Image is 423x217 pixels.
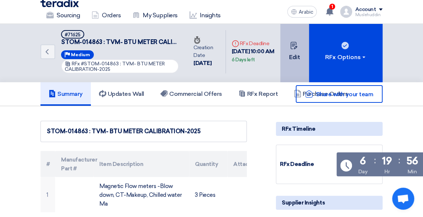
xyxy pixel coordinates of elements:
[193,44,213,58] font: Creation Date
[46,192,48,198] font: 1
[282,199,325,206] font: Supplier Insights
[46,161,50,167] font: #
[143,12,177,19] font: My Suppliers
[61,30,179,46] h5: STOM-014863 : TVM- BTU METER CALIBRATION-2025
[195,192,215,198] font: 3 Pieces
[99,161,143,167] font: Item Description
[65,61,165,72] font: #STOM-014863 : TVM- BTU METER CALIBRATION-2025
[392,188,414,210] div: Open chat
[61,156,97,172] font: Manufacturer Part #
[230,82,286,106] a: RFx Report
[408,169,417,175] font: Min
[316,91,373,98] font: Share with your team
[233,161,269,167] font: Attachments
[309,21,383,82] button: RFx Options
[340,6,352,18] img: profile_test.png
[289,54,300,61] font: Edit
[108,90,144,97] font: Updates Wall
[200,12,221,19] font: Insights
[398,155,400,166] font: :
[358,169,368,175] font: Day
[325,54,361,61] font: RFx Options
[355,12,380,17] font: Muslehuddin
[40,82,91,106] a: Summary
[91,82,152,106] a: Updates Wall
[184,7,227,23] a: Insights
[169,90,222,97] font: Commercial Offers
[99,183,182,207] font: Magnetic Flow meters -Blow down, CT-Makeup, Chilled water Ma
[374,155,376,166] font: :
[71,52,90,57] font: Medium
[40,7,86,23] a: Sourcing
[232,48,274,55] font: [DATE] 10:00 AM
[193,60,211,66] font: [DATE]
[61,39,215,46] font: STOM-014863 : TVM- BTU METER CALIBRATION-2025
[86,7,127,23] a: Orders
[152,82,230,106] a: Commercial Offers
[280,21,309,82] button: Edit
[195,161,218,167] font: Quantity
[406,155,418,167] font: 56
[102,12,121,19] font: Orders
[232,57,255,62] font: 6 Days left
[286,82,356,106] a: Purchase Orders
[57,90,83,97] font: Summary
[287,6,317,18] button: Arabic
[127,7,183,23] a: My Suppliers
[280,161,314,167] font: RFx Deadline
[57,12,80,19] font: Sourcing
[282,126,315,132] font: RFx Timeline
[360,155,366,167] font: 6
[298,9,313,15] font: Arabic
[384,169,390,175] font: Hr
[47,128,200,135] font: STOM-014863 : TVM- BTU METER CALIBRATION-2025
[331,4,333,9] font: 1
[355,6,376,12] font: Account
[382,155,392,167] font: 19
[240,40,269,47] font: RFx Deadline
[72,61,80,66] font: RFx
[65,32,81,37] font: #71625
[247,90,278,97] font: RFx Report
